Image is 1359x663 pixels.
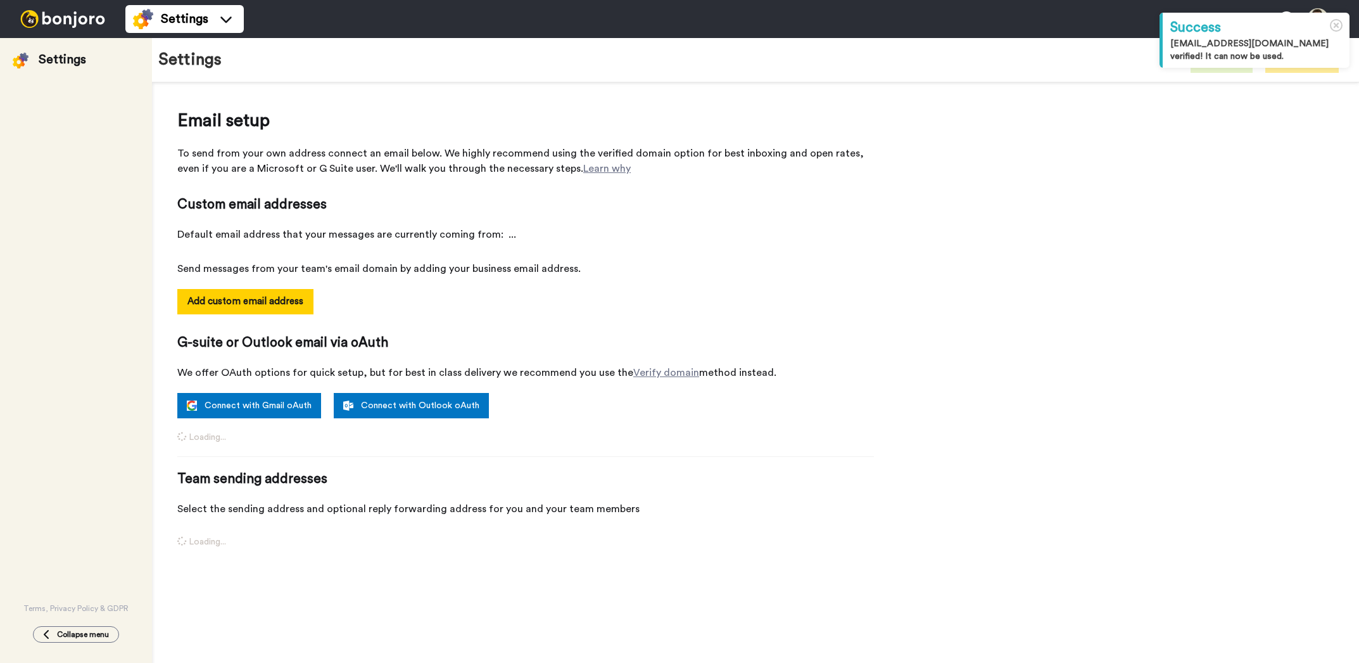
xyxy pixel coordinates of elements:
span: Loading... [177,431,874,444]
span: Settings [161,10,208,28]
a: Learn why [583,164,631,174]
span: Loading... [177,536,874,548]
span: We offer OAuth options for quick setup, but for best in class delivery we recommend you use the m... [177,365,874,380]
button: Add custom email address [177,289,313,314]
h1: Settings [158,51,222,69]
span: Team sending addresses [177,470,874,489]
img: google.svg [187,401,197,411]
span: ... [509,227,516,242]
img: settings-colored.svg [13,53,28,68]
span: Select the sending address and optional reply forwarding address for you and your team members [177,501,874,517]
span: G-suite or Outlook email via oAuth [177,333,874,352]
div: Settings [39,51,86,68]
a: Connect with Gmail oAuth [177,393,321,418]
img: bj-logo-header-white.svg [15,10,110,28]
span: Custom email addresses [177,195,874,214]
a: Verify domain [633,368,699,378]
span: Email setup [177,108,874,133]
span: Default email address that your messages are currently coming from: [177,227,874,242]
button: Collapse menu [33,626,119,643]
div: Success [1170,18,1342,37]
div: [EMAIL_ADDRESS][DOMAIN_NAME] verified! It can now be used. [1170,37,1342,63]
span: To send from your own address connect an email below. We highly recommend using the verified doma... [177,146,874,176]
span: Collapse menu [57,629,109,640]
img: settings-colored.svg [133,9,153,29]
span: Send messages from your team's email domain by adding your business email address. [177,261,874,276]
img: outlook-white.svg [343,401,353,411]
a: Connect with Outlook oAuth [334,393,489,418]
